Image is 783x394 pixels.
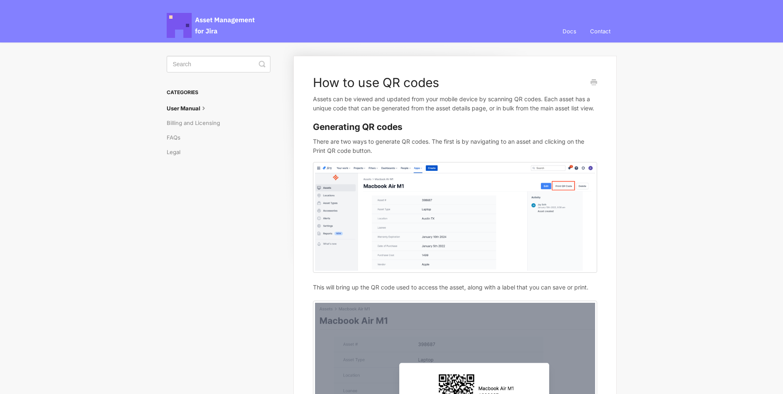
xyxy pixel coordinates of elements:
p: This will bring up the QR code used to access the asset, along with a label that you can save or ... [313,283,597,292]
h3: Categories [167,85,270,100]
input: Search [167,56,270,72]
a: Contact [585,20,617,42]
a: Print this Article [590,78,597,87]
p: Assets can be viewed and updated from your mobile device by scanning QR codes. Each asset has a u... [313,95,597,112]
a: User Manual [167,102,213,115]
img: file-N2UVGUqx73.png [313,162,597,273]
a: Billing and Licensing [167,116,222,130]
h3: Generating QR codes [313,121,597,133]
span: Asset Management for Jira Docs [167,13,256,38]
h1: How to use QR codes [313,75,584,90]
a: FAQs [167,131,186,144]
p: There are two ways to generate QR codes. The first is by navigating to an asset and clicking on t... [313,137,597,155]
a: Legal [167,145,186,159]
a: Docs [559,20,584,42]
